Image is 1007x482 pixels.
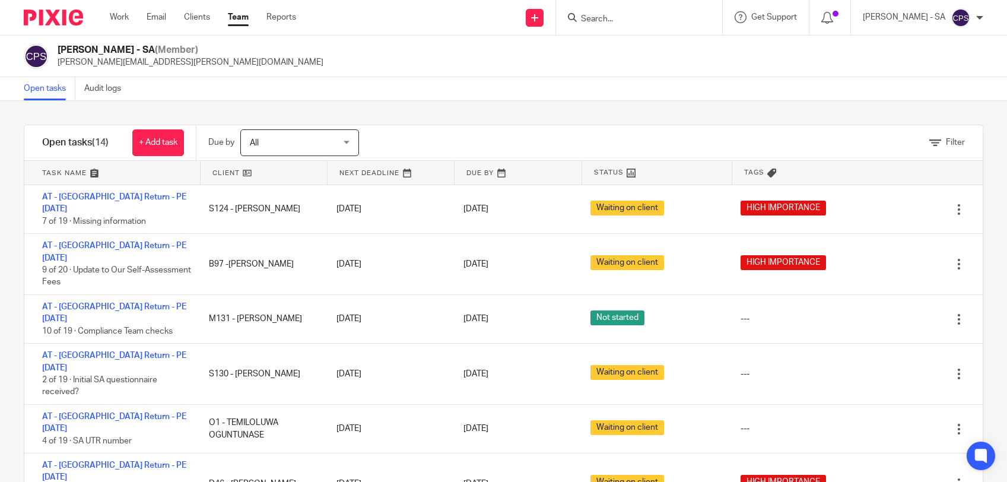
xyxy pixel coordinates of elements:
a: AT - [GEOGRAPHIC_DATA] Return - PE [DATE] [42,351,186,372]
span: Tags [744,167,764,177]
span: 7 of 19 · Missing information [42,217,146,226]
a: Audit logs [84,77,130,100]
a: + Add task [132,129,184,156]
p: Due by [208,137,234,148]
div: --- [741,313,749,325]
div: S124 - [PERSON_NAME] [197,197,324,221]
span: Waiting on client [590,255,664,270]
a: AT - [GEOGRAPHIC_DATA] Return - PE [DATE] [42,303,186,323]
div: [DATE] [325,197,452,221]
div: [DATE] [325,252,452,276]
a: Clients [184,11,210,23]
div: [DATE] [325,417,452,440]
span: [DATE] [463,260,488,268]
span: Waiting on client [590,420,664,435]
span: [DATE] [463,370,488,378]
p: [PERSON_NAME] - SA [863,11,945,23]
p: [PERSON_NAME][EMAIL_ADDRESS][PERSON_NAME][DOMAIN_NAME] [58,56,323,68]
span: Waiting on client [590,201,664,215]
div: O1 - TEMILOLUWA OGUNTUNASE [197,411,324,447]
span: Waiting on client [590,365,664,380]
div: B97 -[PERSON_NAME] [197,252,324,276]
a: Email [147,11,166,23]
div: --- [741,368,749,380]
span: Not started [590,310,644,325]
span: All [250,139,259,147]
div: [DATE] [325,362,452,386]
a: AT - [GEOGRAPHIC_DATA] Return - PE [DATE] [42,413,186,433]
span: 4 of 19 · SA UTR number [42,437,132,445]
span: HIGH IMPORTANCE [741,255,826,270]
span: [DATE] [463,425,488,433]
div: [DATE] [325,307,452,331]
h2: [PERSON_NAME] - SA [58,44,323,56]
img: svg%3E [951,8,970,27]
a: AT - [GEOGRAPHIC_DATA] Return - PE [DATE] [42,193,186,213]
span: (Member) [155,45,198,55]
span: 9 of 20 · Update to Our Self-Assessment Fees [42,266,191,287]
h1: Open tasks [42,137,109,149]
a: Work [110,11,129,23]
a: AT - [GEOGRAPHIC_DATA] Return - PE [DATE] [42,242,186,262]
div: M131 - [PERSON_NAME] [197,307,324,331]
a: Open tasks [24,77,75,100]
a: AT - [GEOGRAPHIC_DATA] Return - PE [DATE] [42,461,186,481]
div: S130 - [PERSON_NAME] [197,362,324,386]
span: [DATE] [463,315,488,324]
span: 2 of 19 · Initial SA questionnaire received? [42,376,157,397]
span: (14) [92,138,109,147]
img: Pixie [24,9,83,26]
span: Filter [946,138,965,147]
a: Reports [266,11,296,23]
div: --- [741,423,749,435]
a: Team [228,11,249,23]
span: 10 of 19 · Compliance Team checks [42,327,173,335]
span: [DATE] [463,205,488,214]
span: Status [594,167,624,177]
input: Search [580,14,687,25]
span: HIGH IMPORTANCE [741,201,826,215]
span: Get Support [751,13,797,21]
img: svg%3E [24,44,49,69]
